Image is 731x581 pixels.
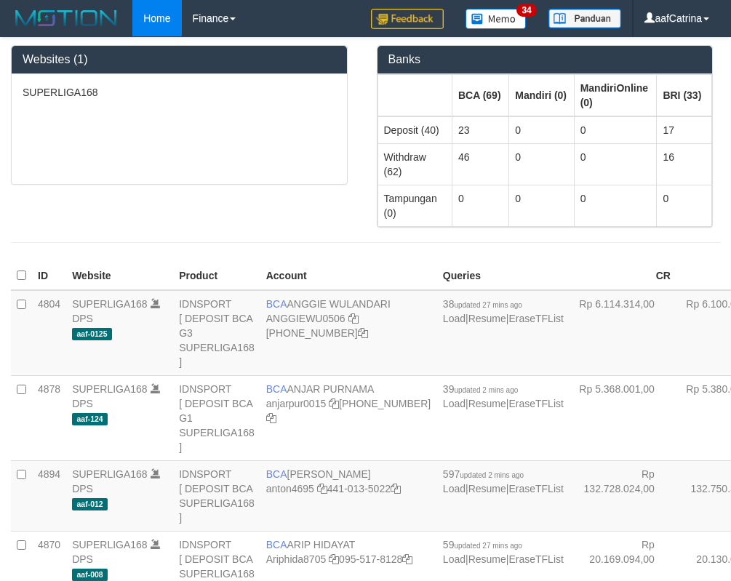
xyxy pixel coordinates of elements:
span: updated 2 mins ago [460,471,524,479]
span: 34 [516,4,536,17]
span: BCA [266,468,287,480]
span: | | [443,539,564,565]
a: SUPERLIGA168 [72,539,148,550]
span: updated 27 mins ago [454,542,522,550]
td: 0 [574,143,657,185]
td: DPS [66,460,173,531]
img: panduan.png [548,9,621,28]
td: 4894 [32,460,66,531]
a: anjarpur0015 [266,398,327,409]
p: SUPERLIGA168 [23,85,336,100]
span: BCA [266,298,287,310]
a: Copy anton4695 to clipboard [317,483,327,494]
span: aaf-008 [72,569,108,581]
a: Copy 4062281620 to clipboard [266,412,276,424]
a: Load [443,398,466,409]
span: 59 [443,539,522,550]
img: Button%20Memo.svg [466,9,527,29]
a: Copy anjarpur0015 to clipboard [329,398,339,409]
td: Rp 5.368.001,00 [570,375,676,460]
td: DPS [66,290,173,376]
a: Copy 4062213373 to clipboard [358,327,368,339]
span: aaf-012 [72,498,108,510]
a: Ariphida8705 [266,553,327,565]
td: 0 [574,185,657,226]
a: Copy Ariphida8705 to clipboard [329,553,339,565]
td: 0 [509,143,574,185]
h3: Websites (1) [23,53,336,66]
td: DPS [66,375,173,460]
td: 17 [657,116,712,144]
span: BCA [266,539,287,550]
span: updated 27 mins ago [454,301,522,309]
th: Account [260,262,437,290]
td: 46 [452,143,508,185]
img: MOTION_logo.png [11,7,121,29]
th: Website [66,262,173,290]
td: IDNSPORT [ DEPOSIT BCA SUPERLIGA168 ] [173,460,260,531]
td: Withdraw (62) [378,143,452,185]
td: Deposit (40) [378,116,452,144]
a: SUPERLIGA168 [72,298,148,310]
span: | | [443,298,564,324]
a: SUPERLIGA168 [72,383,148,395]
th: Group: activate to sort column ascending [452,74,508,116]
a: anton4695 [266,483,314,494]
td: 0 [509,116,574,144]
td: 0 [452,185,508,226]
td: 23 [452,116,508,144]
a: Load [443,313,466,324]
a: Copy ANGGIEWU0506 to clipboard [348,313,359,324]
th: Queries [437,262,570,290]
a: Load [443,553,466,565]
th: Group: activate to sort column ascending [657,74,712,116]
th: Group: activate to sort column ascending [574,74,657,116]
a: Resume [468,398,506,409]
span: | | [443,383,564,409]
td: IDNSPORT [ DEPOSIT BCA G3 SUPERLIGA168 ] [173,290,260,376]
span: 597 [443,468,524,480]
td: 0 [657,185,712,226]
span: BCA [266,383,287,395]
th: Group: activate to sort column ascending [378,74,452,116]
td: 0 [509,185,574,226]
span: updated 2 mins ago [454,386,518,394]
td: IDNSPORT [ DEPOSIT BCA G1 SUPERLIGA168 ] [173,375,260,460]
a: Load [443,483,466,494]
a: Resume [468,313,506,324]
a: SUPERLIGA168 [72,468,148,480]
span: | | [443,468,564,494]
a: EraseTFList [508,313,563,324]
a: EraseTFList [508,553,563,565]
td: ANGGIE WULANDARI [PHONE_NUMBER] [260,290,437,376]
td: 4878 [32,375,66,460]
td: ANJAR PURNAMA [PHONE_NUMBER] [260,375,437,460]
a: ANGGIEWU0506 [266,313,345,324]
span: aaf-124 [72,413,108,425]
td: 16 [657,143,712,185]
img: Feedback.jpg [371,9,444,29]
th: CR [570,262,676,290]
span: 38 [443,298,522,310]
span: aaf-0125 [72,328,112,340]
th: ID [32,262,66,290]
td: 0 [574,116,657,144]
td: 4804 [32,290,66,376]
th: Product [173,262,260,290]
td: Tampungan (0) [378,185,452,226]
a: Copy 4410135022 to clipboard [391,483,401,494]
th: Group: activate to sort column ascending [509,74,574,116]
span: 39 [443,383,518,395]
a: EraseTFList [508,398,563,409]
a: Resume [468,483,506,494]
a: Copy 0955178128 to clipboard [402,553,412,565]
a: Resume [468,553,506,565]
td: Rp 6.114.314,00 [570,290,676,376]
td: [PERSON_NAME] 441-013-5022 [260,460,437,531]
a: EraseTFList [508,483,563,494]
td: Rp 132.728.024,00 [570,460,676,531]
h3: Banks [388,53,702,66]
